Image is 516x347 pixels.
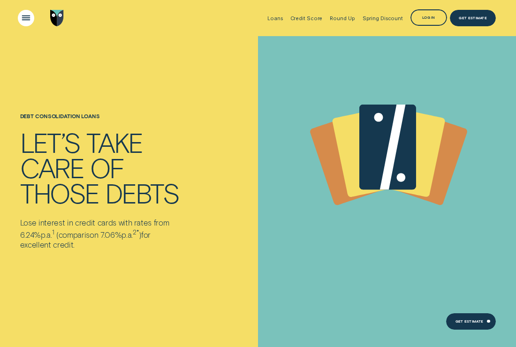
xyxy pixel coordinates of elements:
h4: LET’S TAKE CARE OF THOSE DEBTS [20,129,179,205]
span: Per Annum [41,230,52,239]
div: DEBTS [105,180,179,205]
button: Open Menu [18,10,34,26]
div: CARE [20,155,84,180]
button: Log in [410,9,447,26]
sup: 1 [52,228,54,236]
h1: Debt consolidation loans [20,113,179,129]
a: Get Estimate [450,10,496,26]
div: Loans [267,15,282,22]
div: LET’S [20,129,80,155]
p: Lose interest in credit cards with rates from 6.24% comparison 7.06% for excellent credit. [20,218,178,249]
span: p.a. [41,230,52,239]
a: Get Estimate [446,313,496,330]
span: ( [56,230,59,239]
span: p.a. [121,230,133,239]
div: Spring Discount [363,15,403,22]
span: Per Annum [121,230,133,239]
div: Round Up [330,15,355,22]
div: TAKE [86,129,143,155]
div: Credit Score [290,15,323,22]
div: OF [90,155,124,180]
div: THOSE [20,180,99,205]
img: Wisr [50,10,64,26]
span: ) [139,230,141,239]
